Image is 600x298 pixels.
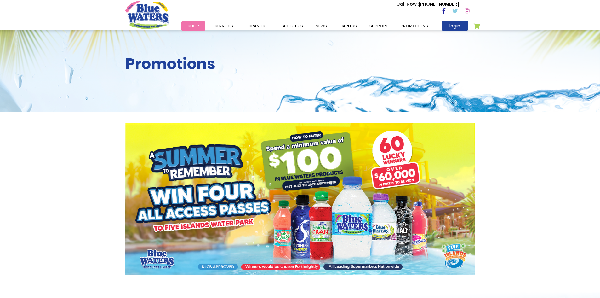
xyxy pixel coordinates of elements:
a: login [442,21,468,31]
span: Brands [249,23,265,29]
span: Services [215,23,233,29]
a: careers [333,21,363,31]
h2: Promotions [125,55,475,73]
span: Call Now : [397,1,419,7]
a: store logo [125,1,169,29]
a: Promotions [394,21,434,31]
a: about us [277,21,309,31]
a: News [309,21,333,31]
span: Shop [188,23,199,29]
a: support [363,21,394,31]
p: [PHONE_NUMBER] [397,1,459,8]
